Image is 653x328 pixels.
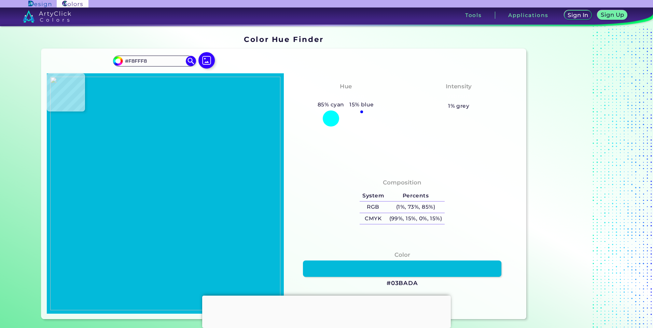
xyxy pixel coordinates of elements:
img: 6d2e2f2f-e0ed-46e4-9492-7ce7043415c8 [50,77,280,310]
iframe: Advertisement [202,296,451,326]
img: icon search [186,56,196,66]
img: logo_artyclick_colors_white.svg [23,10,71,23]
h3: Bluish Cyan [323,92,368,101]
img: ArtyClick Design logo [28,1,51,7]
h5: Sign In [569,13,587,18]
a: Sign In [566,11,591,19]
h3: Applications [508,13,548,18]
h4: Intensity [446,81,472,91]
h1: Color Hue Finder [244,34,323,44]
h5: 85% cyan [315,100,347,109]
img: icon picture [198,52,215,69]
h5: (99%, 15%, 0%, 15%) [387,213,445,224]
h3: Tools [465,13,482,18]
h4: Composition [383,178,421,188]
h3: #03BADA [387,279,418,287]
a: Sign Up [599,11,626,19]
h5: System [360,190,386,202]
h5: CMYK [360,213,386,224]
h5: 15% blue [347,100,376,109]
h5: RGB [360,202,386,213]
h5: (1%, 73%, 85%) [387,202,445,213]
h5: Percents [387,190,445,202]
h5: 1% grey [448,102,469,110]
input: type color.. [123,56,186,65]
h5: Sign Up [602,12,623,17]
h4: Hue [340,81,352,91]
h3: Vibrant [444,92,474,101]
h4: Color [394,250,410,260]
iframe: Advertisement [529,33,614,322]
